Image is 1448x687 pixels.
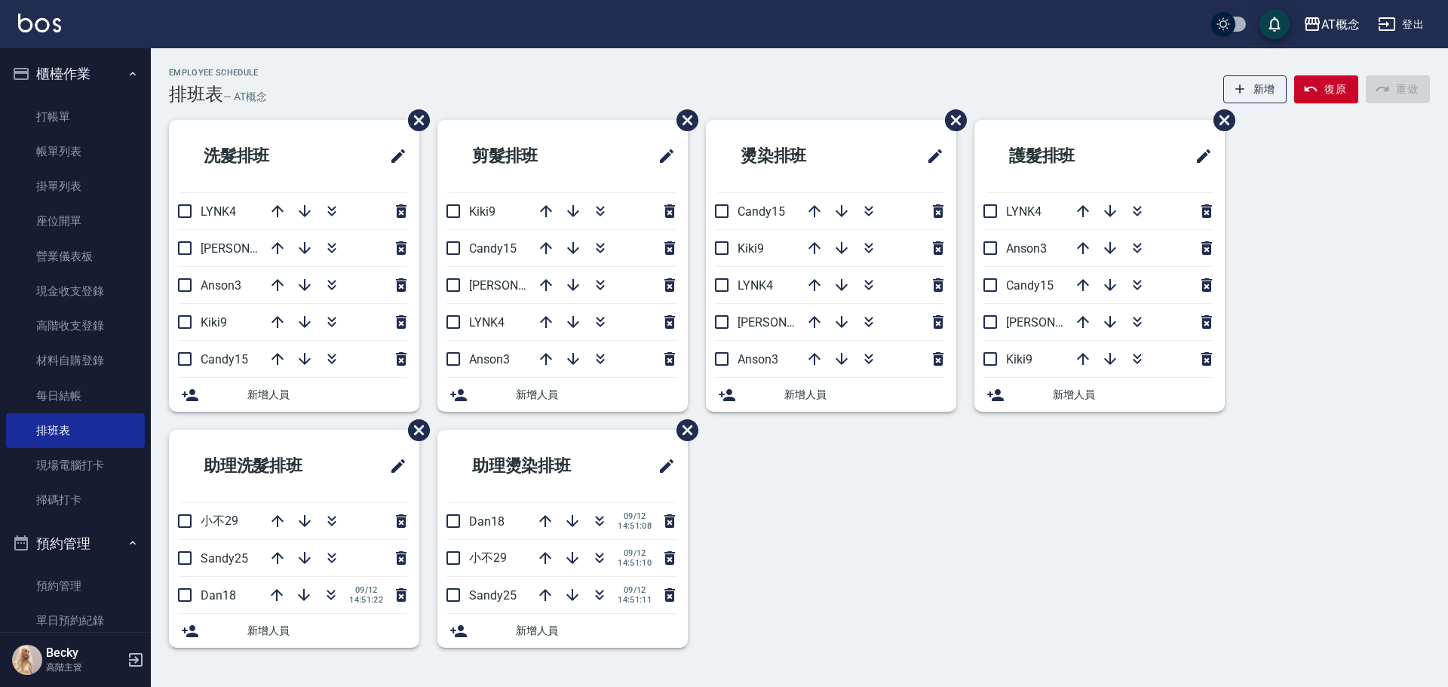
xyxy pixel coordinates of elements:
[649,138,676,174] span: 修改班表的標題
[18,14,61,32] img: Logo
[201,551,248,566] span: Sandy25
[618,585,652,595] span: 09/12
[1006,352,1032,367] span: Kiki9
[6,204,145,238] a: 座位開單
[1006,204,1042,219] span: LYNK4
[649,448,676,484] span: 修改班表的標題
[201,204,236,219] span: LYNK4
[247,623,407,639] span: 新增人員
[349,585,383,595] span: 09/12
[469,315,505,330] span: LYNK4
[201,315,227,330] span: Kiki9
[738,241,764,256] span: Kiki9
[469,514,505,529] span: Dan18
[6,379,145,413] a: 每日結帳
[718,129,873,183] h2: 燙染排班
[469,241,517,256] span: Candy15
[618,548,652,558] span: 09/12
[1006,241,1047,256] span: Anson3
[6,169,145,204] a: 掛單列表
[169,68,267,78] h2: Employee Schedule
[784,387,944,403] span: 新增人員
[618,595,652,605] span: 14:51:11
[618,521,652,531] span: 14:51:08
[181,129,336,183] h2: 洗髮排班
[12,645,42,675] img: Person
[738,204,785,219] span: Candy15
[738,315,835,330] span: [PERSON_NAME]2
[516,387,676,403] span: 新增人員
[6,308,145,343] a: 高階收支登錄
[169,614,419,648] div: 新增人員
[201,278,241,293] span: Anson3
[706,378,956,412] div: 新增人員
[397,98,432,143] span: 刪除班表
[738,352,778,367] span: Anson3
[6,274,145,308] a: 現金收支登錄
[201,588,236,603] span: Dan18
[349,595,383,605] span: 14:51:22
[201,241,298,256] span: [PERSON_NAME]2
[6,134,145,169] a: 帳單列表
[201,514,238,528] span: 小不29
[1223,75,1287,103] button: 新增
[618,558,652,568] span: 14:51:10
[6,239,145,274] a: 營業儀表板
[1202,98,1238,143] span: 刪除班表
[6,524,145,563] button: 預約管理
[223,89,267,105] h6: — AT概念
[6,603,145,638] a: 單日預約紀錄
[738,278,773,293] span: LYNK4
[469,588,517,603] span: Sandy25
[6,569,145,603] a: 預約管理
[934,98,969,143] span: 刪除班表
[1321,15,1360,34] div: AT概念
[6,413,145,448] a: 排班表
[6,343,145,378] a: 材料自購登錄
[449,439,621,493] h2: 助理燙染排班
[201,352,248,367] span: Candy15
[380,448,407,484] span: 修改班表的標題
[169,378,419,412] div: 新增人員
[247,387,407,403] span: 新增人員
[469,551,507,565] span: 小不29
[974,378,1225,412] div: 新增人員
[380,138,407,174] span: 修改班表的標題
[1006,278,1054,293] span: Candy15
[469,352,510,367] span: Anson3
[1294,75,1358,103] button: 復原
[437,614,688,648] div: 新增人員
[1259,9,1290,39] button: save
[665,98,701,143] span: 刪除班表
[1006,315,1103,330] span: [PERSON_NAME]2
[1186,138,1213,174] span: 修改班表的標題
[665,408,701,452] span: 刪除班表
[46,661,123,674] p: 高階主管
[917,138,944,174] span: 修改班表的標題
[6,100,145,134] a: 打帳單
[618,511,652,521] span: 09/12
[986,129,1142,183] h2: 護髮排班
[516,623,676,639] span: 新增人員
[46,646,123,661] h5: Becky
[449,129,605,183] h2: 剪髮排班
[437,378,688,412] div: 新增人員
[1372,11,1430,38] button: 登出
[181,439,352,493] h2: 助理洗髮排班
[6,54,145,94] button: 櫃檯作業
[169,84,223,105] h3: 排班表
[397,408,432,452] span: 刪除班表
[1053,387,1213,403] span: 新增人員
[1297,9,1366,40] button: AT概念
[6,448,145,483] a: 現場電腦打卡
[6,483,145,517] a: 掃碼打卡
[469,278,566,293] span: [PERSON_NAME]2
[469,204,495,219] span: Kiki9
